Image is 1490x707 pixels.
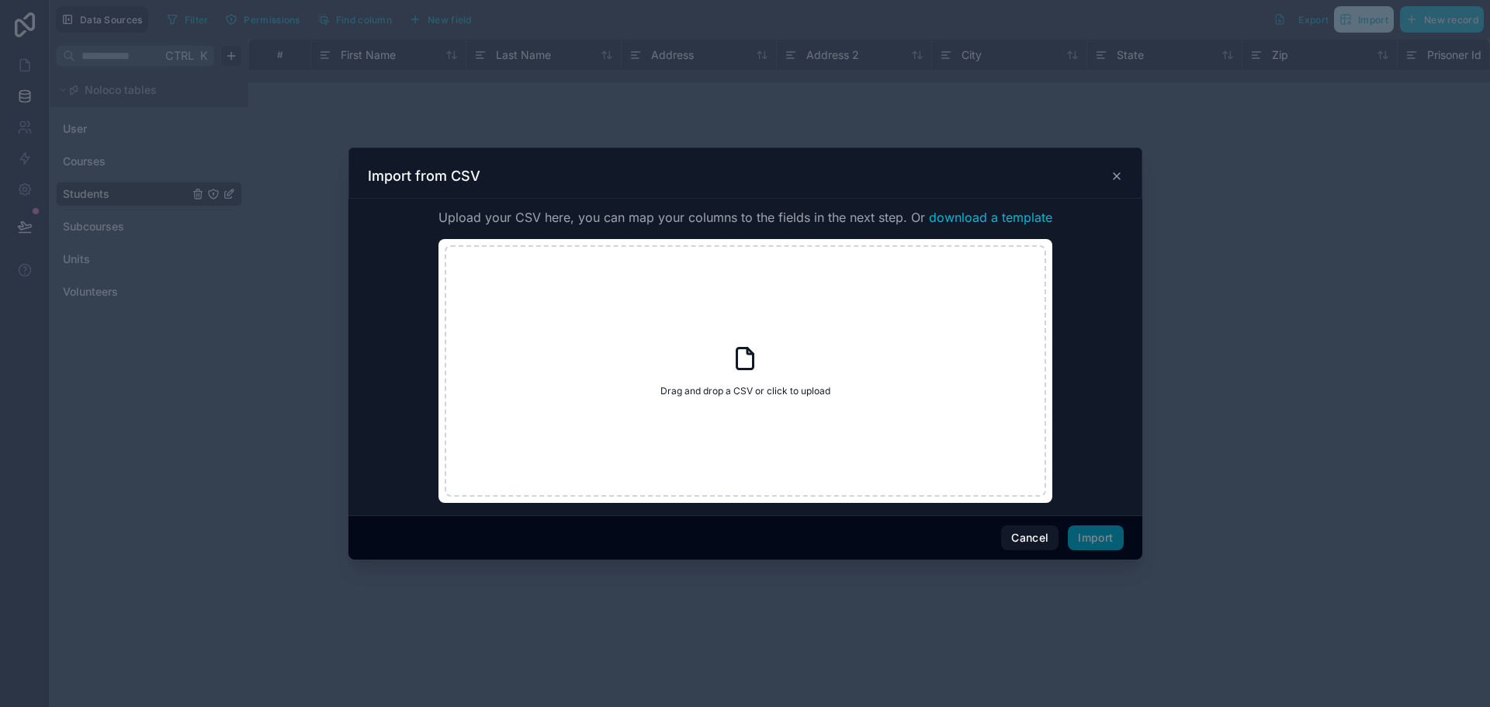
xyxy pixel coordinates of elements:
span: Drag and drop a CSV or click to upload [660,385,830,397]
button: download a template [929,208,1052,227]
span: Upload your CSV here, you can map your columns to the fields in the next step. Or [438,208,1052,227]
h3: Import from CSV [368,167,480,185]
button: Cancel [1001,525,1059,550]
